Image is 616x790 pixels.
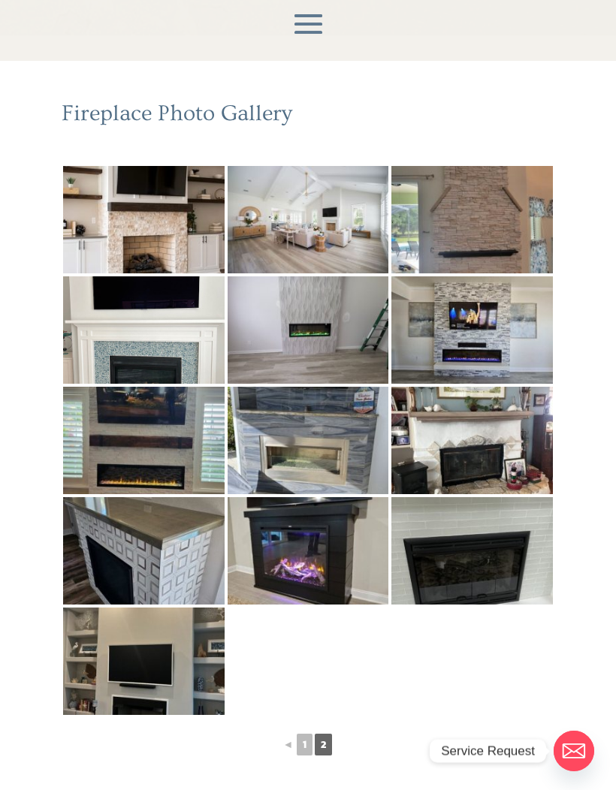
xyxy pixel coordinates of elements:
[63,497,225,605] img: 34
[228,387,389,494] img: 32
[391,166,553,273] img: 27
[63,608,225,715] img: 37
[391,387,553,494] img: 33
[228,276,389,384] img: 29
[297,734,313,755] a: 1
[554,731,594,771] a: Email
[62,100,554,134] h2: Fireplace Photo Gallery
[228,497,389,605] img: 35
[63,387,225,494] img: 31
[315,734,332,755] span: 2
[282,735,295,754] a: ◄
[228,166,389,273] img: 26
[63,276,225,384] img: 28
[391,276,553,384] img: 30
[391,497,553,605] img: 36
[63,166,225,273] img: 25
